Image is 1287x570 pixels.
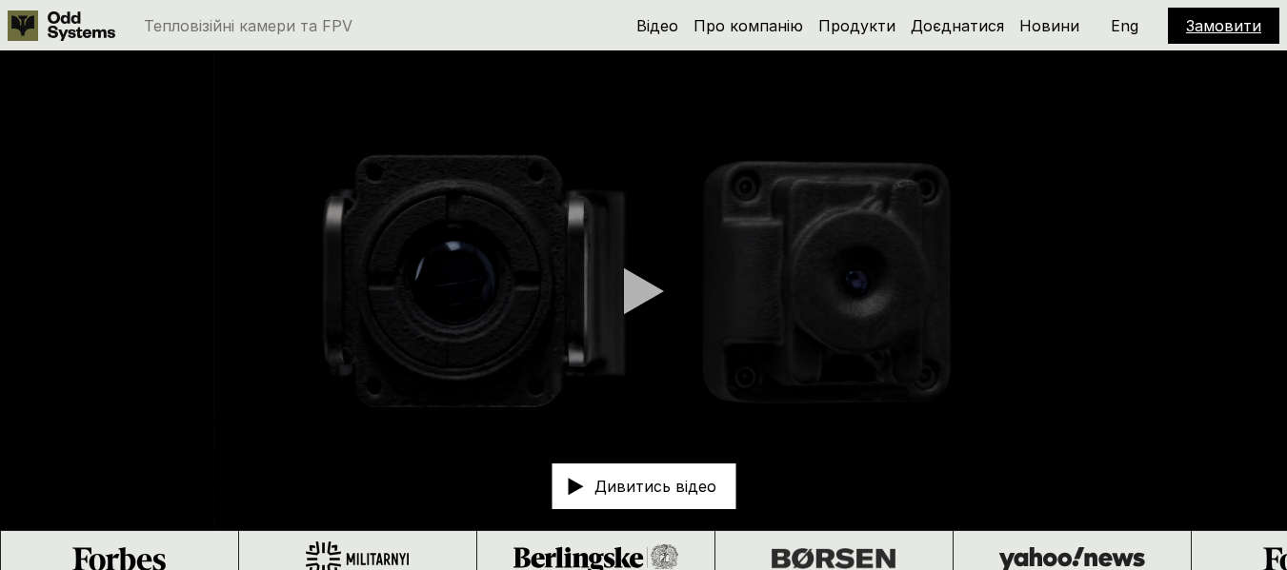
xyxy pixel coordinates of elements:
a: Продукти [818,16,895,35]
a: Доєднатися [911,16,1004,35]
p: Тепловізійні камери та FPV [144,18,352,33]
a: Відео [636,16,678,35]
p: Дивитись відео [594,479,716,494]
p: Eng [1111,18,1138,33]
a: Замовити [1186,16,1261,35]
a: Новини [1019,16,1079,35]
a: Про компанію [694,16,803,35]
